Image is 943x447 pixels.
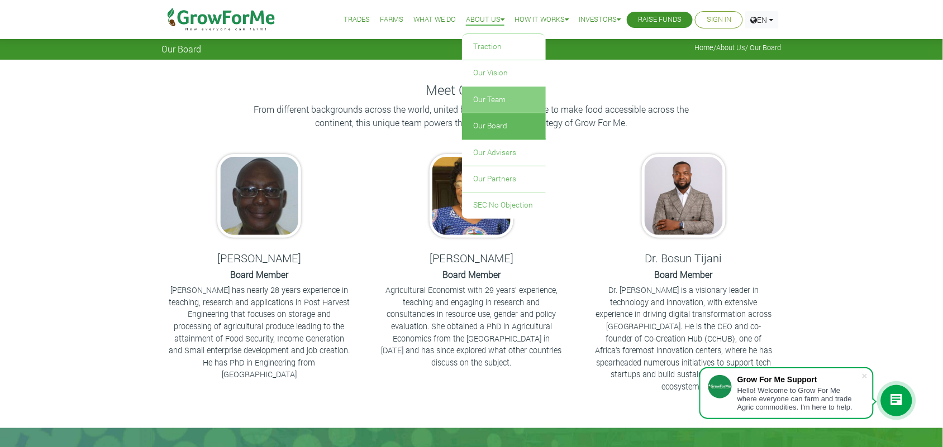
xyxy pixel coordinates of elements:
a: Our Vision [462,60,546,86]
h6: Board Member [592,269,776,280]
a: Raise Funds [638,14,682,26]
a: How it Works [515,14,569,26]
h6: Board Member [167,269,351,280]
p: From different backgrounds across the world, united by a common purpose to make food accessible a... [248,103,695,129]
a: Our Advisers [462,140,546,166]
a: Our Board [462,113,546,139]
a: Sign In [707,14,731,26]
h5: [PERSON_NAME] [379,251,564,265]
a: Home [695,43,714,52]
a: Investors [579,14,621,26]
a: Trades [344,14,370,26]
img: growforme image [642,154,726,238]
img: growforme image [217,154,301,238]
div: Hello! Welcome to Grow For Me where everyone can farm and trade Agric commodities. I'm here to help. [737,386,861,411]
p: [PERSON_NAME] has nearly 28 years experience in teaching, research and applications in Post Harve... [169,284,350,381]
span: Our Board [161,44,201,54]
h4: Meet Our Board [161,82,782,98]
a: Farms [380,14,403,26]
a: Our Partners [462,166,546,192]
a: What We Do [413,14,456,26]
p: Agricultural Economist with 29 years’ experience, teaching and engaging in research and consultan... [381,284,562,368]
h5: [PERSON_NAME] [167,251,351,265]
a: About Us [717,43,746,52]
h6: Board Member [379,269,564,280]
a: Traction [462,34,546,60]
h5: Dr. Bosun Tijani [592,251,776,265]
a: EN [745,11,779,28]
img: growforme image [430,154,513,238]
a: About Us [466,14,504,26]
a: Our Team [462,87,546,113]
div: Grow For Me Support [737,375,861,384]
span: / / Our Board [695,44,782,52]
a: SEC No Objection [462,193,546,218]
p: Dr. [PERSON_NAME] is a visionary leader in technology and innovation, with extensive experience i... [593,284,774,392]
